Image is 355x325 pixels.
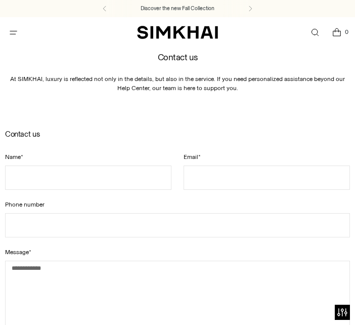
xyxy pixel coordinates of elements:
[326,22,347,43] a: Open cart modal
[304,22,325,43] a: Open search modal
[137,25,218,40] a: SIMKHAI
[342,27,351,36] span: 0
[5,130,350,139] h2: Contact us
[5,248,350,257] label: Message
[5,152,171,161] label: Name
[3,22,24,43] button: Open menu modal
[5,53,350,62] h2: Contact us
[5,74,350,120] p: At SIMKHAI, luxury is reflected not only in the details, but also in the service. If you need per...
[141,5,214,13] a: Discover the new Fall Collection
[5,200,350,209] label: Phone number
[184,152,350,161] label: Email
